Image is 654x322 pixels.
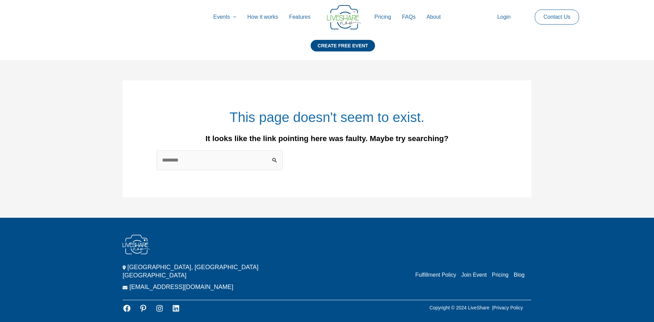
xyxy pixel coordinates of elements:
[514,272,525,278] a: Blog
[311,40,375,60] a: CREATE FREE EVENT
[410,271,525,279] nav: Menu
[311,40,375,51] div: CREATE FREE EVENT
[123,235,150,255] img: LiveShare Logo
[123,286,128,289] img: Email Icon
[242,6,284,28] a: How it works
[12,6,642,28] nav: Site Navigation
[415,272,456,278] a: Fulfillment Policy
[208,6,242,28] a: Events
[421,304,531,312] p: Copyright © 2024 LiveShare |
[327,5,361,30] img: LiveShare logo - Capture & Share Event Memories
[123,263,300,279] p: [GEOGRAPHIC_DATA], [GEOGRAPHIC_DATA] [GEOGRAPHIC_DATA]
[396,6,421,28] a: FAQs
[421,6,446,28] a: About
[284,6,316,28] a: Features
[157,135,497,143] div: It looks like the link pointing here was faulty. Maybe try searching?
[157,108,497,127] h1: This page doesn't seem to exist.
[493,305,523,310] a: Privacy Policy
[123,265,126,270] img: Location Icon
[129,283,233,290] a: [EMAIL_ADDRESS][DOMAIN_NAME]
[369,6,396,28] a: Pricing
[492,6,516,28] a: Login
[461,272,487,278] a: Join Event
[538,10,576,24] a: Contact Us
[492,272,509,278] a: Pricing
